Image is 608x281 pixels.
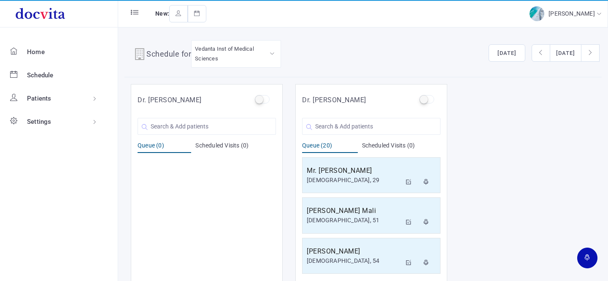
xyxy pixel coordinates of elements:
[307,176,401,185] div: [DEMOGRAPHIC_DATA], 29
[530,6,544,21] img: img-2.jpg
[307,256,401,265] div: [DEMOGRAPHIC_DATA], 54
[307,246,401,256] h5: [PERSON_NAME]
[27,95,51,102] span: Patients
[138,95,202,105] h5: Dr. [PERSON_NAME]
[550,44,581,62] button: [DATE]
[307,206,401,216] h5: [PERSON_NAME] Mali
[362,141,441,153] div: Scheduled Visits (0)
[138,141,191,153] div: Queue (0)
[489,44,525,62] button: [DATE]
[195,44,277,64] div: Vedanta Inst of Medical Sciences
[138,118,276,135] input: Search & Add patients
[155,10,169,17] span: New:
[549,10,597,17] span: [PERSON_NAME]
[307,166,401,176] h5: Mr. [PERSON_NAME]
[302,141,358,153] div: Queue (20)
[302,95,366,105] h5: Dr. [PERSON_NAME]
[195,141,276,153] div: Scheduled Visits (0)
[27,118,51,125] span: Settings
[302,118,440,135] input: Search & Add patients
[27,71,54,79] span: Schedule
[307,216,401,225] div: [DEMOGRAPHIC_DATA], 51
[27,48,45,56] span: Home
[146,48,191,62] h4: Schedule for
